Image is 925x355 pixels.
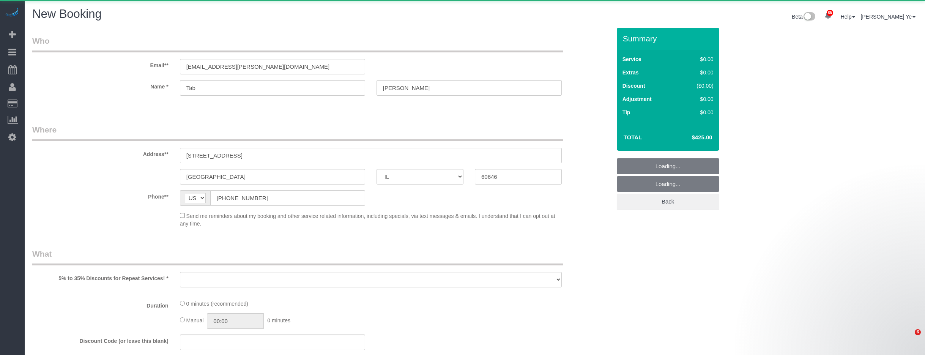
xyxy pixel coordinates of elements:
[841,14,856,20] a: Help
[27,80,174,90] label: Name *
[186,317,204,323] span: Manual
[681,69,714,76] div: $0.00
[32,248,563,265] legend: What
[180,80,365,96] input: First Name**
[475,169,562,185] input: Zip Code**
[622,69,639,76] label: Extras
[860,14,916,20] a: [PERSON_NAME] Ye
[622,95,652,103] label: Adjustment
[622,109,630,116] label: Tip
[622,55,641,63] label: Service
[27,334,174,345] label: Discount Code (or leave this blank)
[622,82,645,90] label: Discount
[32,124,563,141] legend: Where
[915,329,921,335] span: 6
[623,34,715,43] h3: Summary
[186,301,248,307] span: 0 minutes (recommended)
[681,82,714,90] div: ($0.00)
[180,213,555,227] span: Send me reminders about my booking and other service related information, including specials, via...
[27,299,174,309] label: Duration
[827,10,833,16] span: 85
[681,55,714,63] div: $0.00
[377,80,562,96] input: Last Name*
[792,14,815,20] a: Beta
[669,134,712,141] h4: $425.00
[899,329,917,347] iframe: Intercom live chat
[27,272,174,282] label: 5% to 35% Discounts for Repeat Services! *
[681,109,714,116] div: $0.00
[803,12,815,22] img: New interface
[821,8,835,24] a: 85
[32,7,102,21] span: New Booking
[267,317,290,323] span: 0 minutes
[5,8,20,18] img: Automaid Logo
[617,194,719,210] a: Back
[681,95,714,103] div: $0.00
[624,134,642,140] strong: Total
[32,35,563,52] legend: Who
